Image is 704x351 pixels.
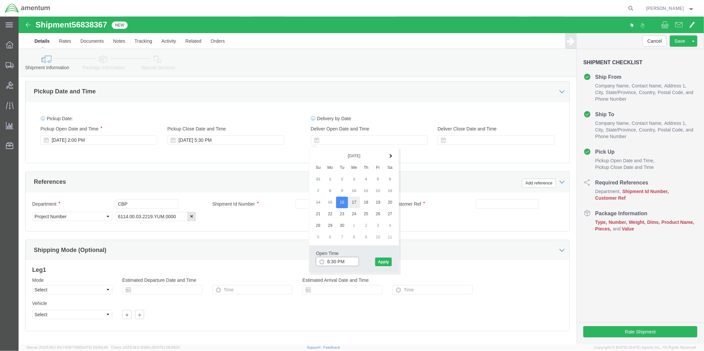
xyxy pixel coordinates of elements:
[594,345,696,350] span: Copyright © [DATE]-[DATE] Agistix Inc., All Rights Reserved
[19,17,704,344] iframe: FS Legacy Container
[80,345,108,349] span: [DATE] 09:50:40
[323,345,340,349] a: Feedback
[646,5,684,12] span: Kenneth Wicker
[646,4,695,12] button: [PERSON_NAME]
[111,345,180,349] span: Client: 2025.19.0-129fbcf
[307,345,323,349] a: Support
[27,345,108,349] span: Server: 2025.19.0-91c74307f99
[5,3,50,13] img: logo
[153,345,180,349] span: [DATE] 09:39:01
